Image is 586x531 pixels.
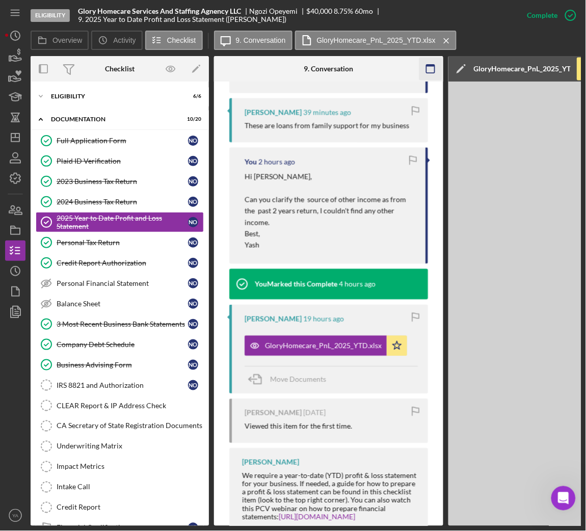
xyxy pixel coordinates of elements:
text: YA [12,513,19,519]
div: GloryHomecare_PnL_2025_YTD.xlsx [474,65,571,73]
label: GloryHomecare_PnL_2025_YTD.xlsx [317,36,436,44]
div: N O [188,319,198,329]
a: CA Secretary of State Registration Documents [36,416,204,436]
div: N O [188,360,198,370]
div: N O [188,380,198,390]
button: Move Documents [245,367,336,392]
div: N O [188,258,198,268]
div: Ngozi Opeyemi [250,7,307,15]
div: [PERSON_NAME] [245,315,302,323]
div: N O [188,197,198,207]
div: 9. Conversation [304,65,354,73]
a: Intake Call [36,477,204,497]
div: Balance Sheet [57,300,188,308]
button: Overview [31,31,89,50]
button: YA [5,506,25,526]
div: CLEAR Report & IP Address Check [57,402,203,410]
span: $40,000 [307,7,333,15]
a: 2025 Year to Date Profit and Loss StatementNO [36,212,204,232]
a: Plaid ID VerificationNO [36,151,204,171]
p: Best, Yash [245,228,415,251]
div: You [245,158,257,166]
time: 2025-09-19 22:16 [303,409,326,417]
a: CLEAR Report & IP Address Check [36,395,204,416]
a: 2023 Business Tax ReturnNO [36,171,204,192]
div: Eligibility [51,93,176,99]
div: 8.75 % [334,7,354,15]
div: Business Advising Form [57,361,188,369]
button: Activity [91,31,142,50]
time: 2025-09-26 18:36 [339,280,376,288]
div: [PERSON_NAME] [245,409,302,417]
div: Underwriting Matrix [57,442,203,450]
div: 2023 Business Tax Return [57,177,188,185]
div: N O [188,176,198,187]
div: [PERSON_NAME] [242,459,299,467]
div: 2025 Year to Date Profit and Loss Statement [57,214,188,230]
a: Underwriting Matrix [36,436,204,457]
div: Plaid ID Verification [57,157,188,165]
div: Company Debt Schedule [57,340,188,349]
div: Intake Call [57,483,203,491]
div: Complete [527,5,558,25]
button: GloryHomecare_PnL_2025_YTD.xlsx [295,31,457,50]
div: [PERSON_NAME] [245,109,302,117]
a: 2024 Business Tax ReturnNO [36,192,204,212]
label: Overview [52,36,82,44]
div: 6 / 6 [183,93,201,99]
a: Impact Metrics [36,457,204,477]
time: 2025-09-26 03:05 [303,315,344,323]
a: Company Debt ScheduleNO [36,334,204,355]
div: 9. 2025 Year to Date Profit and Loss Statement ([PERSON_NAME]) [78,15,286,23]
span: Move Documents [270,375,326,384]
div: We require a year-to-date (YTD) profit & loss statement for your business. If needed, a guide for... [242,472,418,521]
div: 60 mo [355,7,374,15]
div: You Marked this Complete [255,280,337,288]
time: 2025-09-26 21:46 [303,109,351,117]
label: 9. Conversation [236,36,286,44]
div: N O [188,237,198,248]
a: 3 Most Recent Business Bank StatementsNO [36,314,204,334]
button: Checklist [145,31,203,50]
a: Credit Report [36,497,204,518]
div: 3 Most Recent Business Bank Statements [57,320,188,328]
a: Full Application FormNO [36,130,204,151]
div: N O [188,278,198,288]
div: Eligibility [31,9,70,22]
div: Credit Report Authorization [57,259,188,267]
div: CA Secretary of State Registration Documents [57,422,203,430]
a: Personal Financial StatementNO [36,273,204,294]
a: Business Advising FormNO [36,355,204,375]
iframe: Intercom live chat [551,486,576,511]
a: [URL][DOMAIN_NAME] [279,513,355,521]
button: GloryHomecare_PnL_2025_YTD.xlsx [245,336,407,356]
label: Activity [113,36,136,44]
div: Viewed this item for the first time. [245,422,352,431]
div: N O [188,339,198,350]
time: 2025-09-26 20:54 [258,158,295,166]
label: Checklist [167,36,196,44]
p: Hi [PERSON_NAME], Can you clarify the source of other income as from the past 2 years return, I c... [245,171,415,228]
div: Credit Report [57,503,203,512]
div: Documentation [51,116,176,122]
div: N O [188,156,198,166]
div: N O [188,299,198,309]
div: Personal Financial Statement [57,279,188,287]
div: Personal Tax Return [57,238,188,247]
a: Personal Tax ReturnNO [36,232,204,253]
div: GloryHomecare_PnL_2025_YTD.xlsx [265,342,382,350]
div: IRS 8821 and Authorization [57,381,188,389]
div: These are loans from family support for my business [245,122,409,130]
div: 10 / 20 [183,116,201,122]
div: N O [188,136,198,146]
div: 2024 Business Tax Return [57,198,188,206]
a: Credit Report AuthorizationNO [36,253,204,273]
button: Complete [517,5,581,25]
b: Glory Homecare Services And Staffing Agnency LLC [78,7,241,15]
button: 9. Conversation [214,31,292,50]
div: Impact Metrics [57,463,203,471]
a: IRS 8821 and AuthorizationNO [36,375,204,395]
div: Full Application Form [57,137,188,145]
div: Checklist [105,65,135,73]
a: Balance SheetNO [36,294,204,314]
